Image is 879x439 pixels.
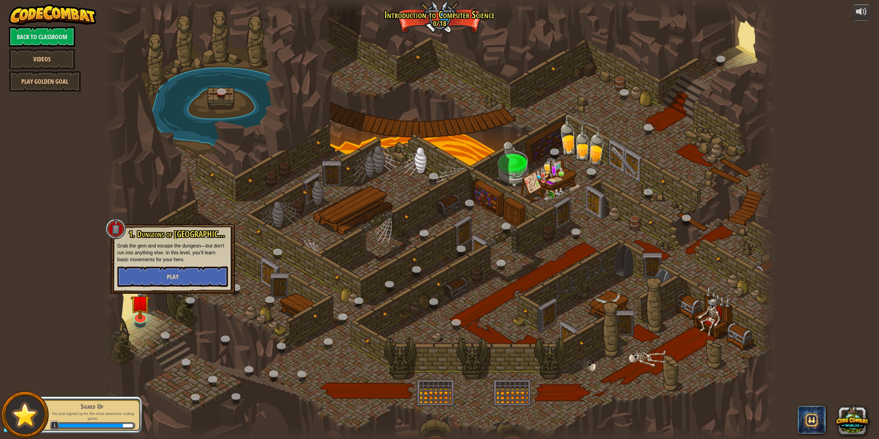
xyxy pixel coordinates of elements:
a: Videos [9,49,75,69]
button: Play [117,266,228,287]
p: Grab the gem and escape the dungeon—but don’t run into anything else. In this level, you’ll learn... [117,242,228,263]
img: level-banner-unstarted.png [131,286,150,319]
span: 1. Dungeons of [GEOGRAPHIC_DATA] [129,228,240,240]
img: CodeCombat - Learn how to code by playing a game [9,4,97,25]
button: Adjust volume [853,4,870,21]
img: default.png [9,400,41,430]
div: 20 XP earned [58,424,123,427]
a: Play Golden Goal [9,71,81,92]
span: 1 [50,421,59,430]
div: Signed Up [49,402,135,411]
p: You just signed up for the most awesome coding game. [49,411,135,421]
a: Back to Classroom [9,26,75,47]
span: Play [167,273,179,281]
div: 3 XP until level 2 [123,424,133,427]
